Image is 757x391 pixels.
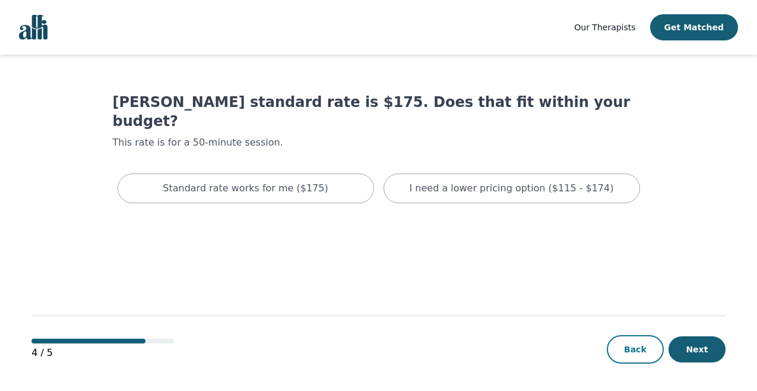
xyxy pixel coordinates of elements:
[650,14,738,40] button: Get Matched
[31,346,174,360] p: 4 / 5
[607,335,664,364] button: Back
[19,15,47,40] img: alli logo
[113,93,645,131] h1: [PERSON_NAME] standard rate is $175. Does that fit within your budget?
[669,336,726,362] button: Next
[574,20,635,34] a: Our Therapists
[574,23,635,32] span: Our Therapists
[113,135,645,150] p: This rate is for a 50-minute session.
[410,181,614,195] p: I need a lower pricing option ($115 - $174)
[163,181,328,195] p: Standard rate works for me ($175)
